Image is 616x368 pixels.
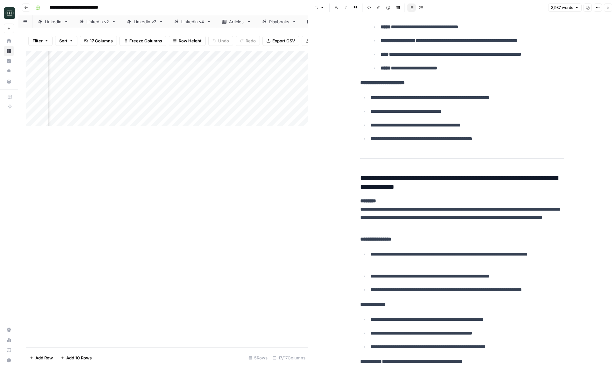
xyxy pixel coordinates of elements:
button: Redo [236,36,260,46]
a: Linkedin [32,15,74,28]
button: 3,987 words [548,4,582,12]
a: Newsletter [302,15,349,28]
span: 17 Columns [90,38,113,44]
button: Export CSV [262,36,299,46]
button: Workspace: Catalyst [4,5,14,21]
a: Settings [4,325,14,335]
a: Home [4,36,14,46]
span: Add 10 Rows [66,355,92,361]
a: Your Data [4,76,14,87]
a: Articles [217,15,257,28]
a: Browse [4,46,14,56]
a: Linkedin v3 [121,15,169,28]
button: Add Row [26,353,57,363]
a: Opportunities [4,66,14,76]
div: Playbooks [269,18,290,25]
button: Sort [55,36,77,46]
span: Redo [246,38,256,44]
span: 3,987 words [551,5,573,11]
button: 17 Columns [80,36,117,46]
button: Row Height [169,36,206,46]
a: Insights [4,56,14,66]
span: Export CSV [272,38,295,44]
span: Add Row [35,355,53,361]
button: Add 10 Rows [57,353,96,363]
span: Undo [218,38,229,44]
span: Sort [59,38,68,44]
div: Linkedin [45,18,61,25]
a: Linkedin v4 [169,15,217,28]
span: Filter [32,38,43,44]
button: Undo [208,36,233,46]
div: Articles [229,18,244,25]
button: Help + Support [4,355,14,365]
div: 17/17 Columns [270,353,308,363]
button: Freeze Columns [119,36,166,46]
span: Row Height [179,38,202,44]
div: 5 Rows [246,353,270,363]
div: Linkedin v3 [134,18,156,25]
div: Linkedin v2 [86,18,109,25]
a: Playbooks [257,15,302,28]
div: Linkedin v4 [181,18,204,25]
a: Usage [4,335,14,345]
img: Catalyst Logo [4,7,15,19]
button: Filter [28,36,53,46]
a: Linkedin v2 [74,15,121,28]
a: Learning Hub [4,345,14,355]
span: Freeze Columns [129,38,162,44]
